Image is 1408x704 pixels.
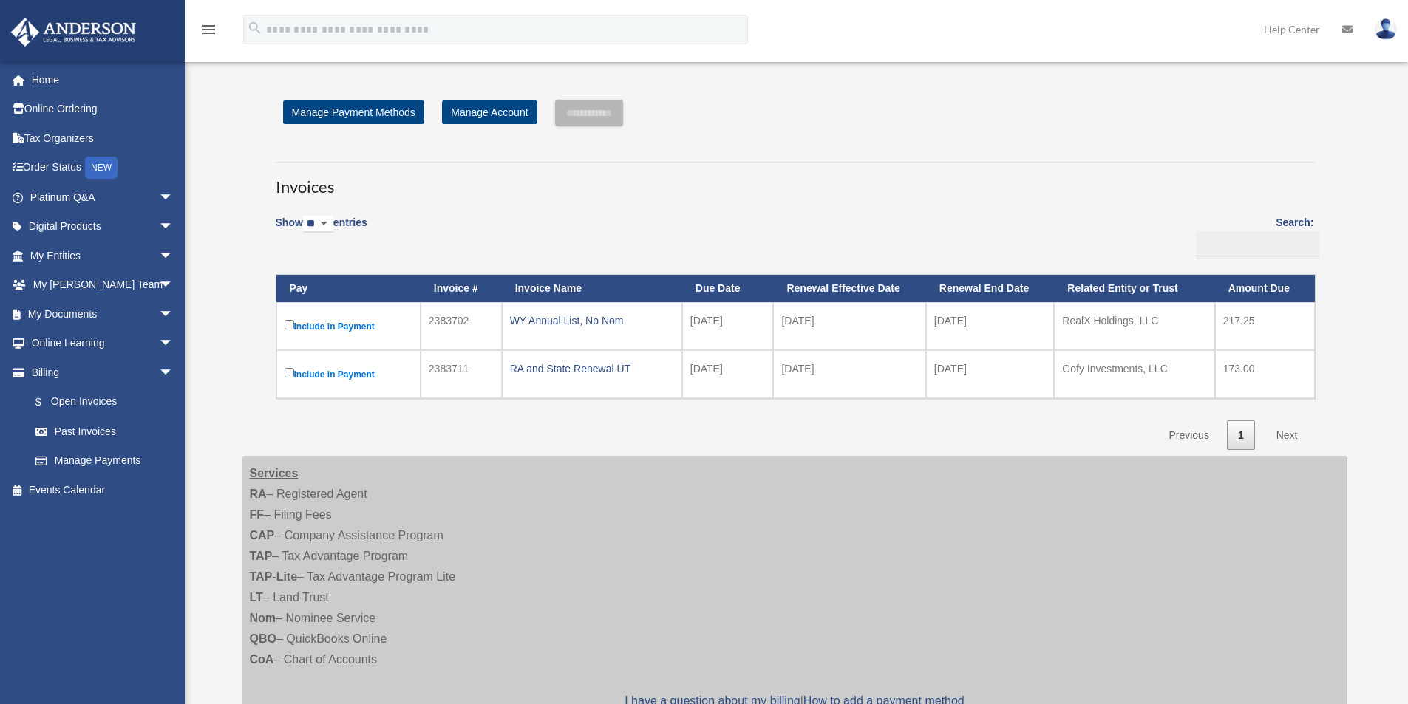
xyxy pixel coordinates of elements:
td: [DATE] [926,302,1055,350]
strong: TAP-Lite [250,570,298,583]
label: Search: [1191,213,1314,259]
a: Events Calendar [10,475,196,505]
a: Next [1265,420,1309,451]
strong: TAP [250,550,273,562]
input: Include in Payment [285,368,294,377]
strong: Services [250,467,299,479]
a: Tax Organizers [10,123,196,153]
span: arrow_drop_down [159,182,188,213]
h3: Invoices [276,162,1314,199]
a: Online Ordering [10,95,196,124]
a: $Open Invoices [21,387,181,417]
strong: LT [250,591,263,604]
td: 2383702 [421,302,502,350]
td: 2383711 [421,350,502,398]
td: 217.25 [1215,302,1315,350]
input: Search: [1196,231,1319,259]
strong: RA [250,488,267,500]
td: [DATE] [773,350,925,398]
td: [DATE] [926,350,1055,398]
strong: Nom [250,612,276,624]
i: menu [200,21,217,38]
div: NEW [85,157,118,179]
a: Online Learningarrow_drop_down [10,329,196,358]
label: Include in Payment [285,365,412,383]
th: Invoice Name: activate to sort column ascending [502,275,682,302]
span: arrow_drop_down [159,358,188,388]
a: My [PERSON_NAME] Teamarrow_drop_down [10,270,196,300]
strong: CoA [250,653,274,666]
div: RA and State Renewal UT [510,358,674,379]
strong: QBO [250,632,276,645]
td: [DATE] [682,302,774,350]
span: arrow_drop_down [159,299,188,329]
td: Gofy Investments, LLC [1054,350,1214,398]
th: Amount Due: activate to sort column ascending [1215,275,1315,302]
th: Due Date: activate to sort column ascending [682,275,774,302]
th: Renewal Effective Date: activate to sort column ascending [773,275,925,302]
img: User Pic [1375,18,1397,40]
a: Previous [1157,420,1220,451]
select: Showentries [303,216,333,233]
div: WY Annual List, No Nom [510,310,674,331]
td: [DATE] [773,302,925,350]
th: Related Entity or Trust: activate to sort column ascending [1054,275,1214,302]
a: menu [200,26,217,38]
input: Include in Payment [285,320,294,329]
td: 173.00 [1215,350,1315,398]
label: Include in Payment [285,317,412,335]
a: Manage Account [442,100,537,124]
td: [DATE] [682,350,774,398]
th: Invoice #: activate to sort column ascending [421,275,502,302]
a: My Entitiesarrow_drop_down [10,241,196,270]
label: Show entries [276,213,367,247]
span: $ [44,393,51,411]
td: RealX Holdings, LLC [1054,302,1214,350]
a: Manage Payment Methods [283,100,424,124]
a: Manage Payments [21,446,188,476]
i: search [247,20,263,36]
strong: FF [250,508,265,521]
a: Past Invoices [21,417,188,446]
span: arrow_drop_down [159,212,188,242]
img: Anderson Advisors Platinum Portal [7,18,140,47]
a: Billingarrow_drop_down [10,358,188,387]
span: arrow_drop_down [159,241,188,271]
a: Digital Productsarrow_drop_down [10,212,196,242]
span: arrow_drop_down [159,329,188,359]
span: arrow_drop_down [159,270,188,301]
a: Home [10,65,196,95]
a: 1 [1227,420,1255,451]
th: Renewal End Date: activate to sort column ascending [926,275,1055,302]
a: Order StatusNEW [10,153,196,183]
a: Platinum Q&Aarrow_drop_down [10,182,196,212]
strong: CAP [250,529,275,541]
th: Pay: activate to sort column descending [276,275,421,302]
a: My Documentsarrow_drop_down [10,299,196,329]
